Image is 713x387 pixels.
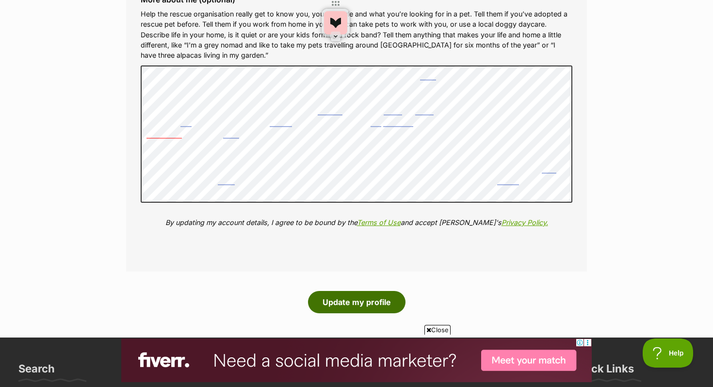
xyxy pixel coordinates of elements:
[141,217,572,227] p: By updating my account details, I agree to be bound by the and accept [PERSON_NAME]'s
[308,291,405,313] button: Update my profile
[502,218,548,226] a: Privacy Policy.
[141,9,572,61] p: Help the rescue organisation really get to know you, your lifestyle and what you’re looking for i...
[643,339,694,368] iframe: Help Scout Beacon - Open
[357,218,401,226] a: Terms of Use
[424,325,451,335] span: Close
[18,362,55,381] h3: Search
[573,362,634,381] h3: Quick Links
[121,339,592,382] iframe: Advertisement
